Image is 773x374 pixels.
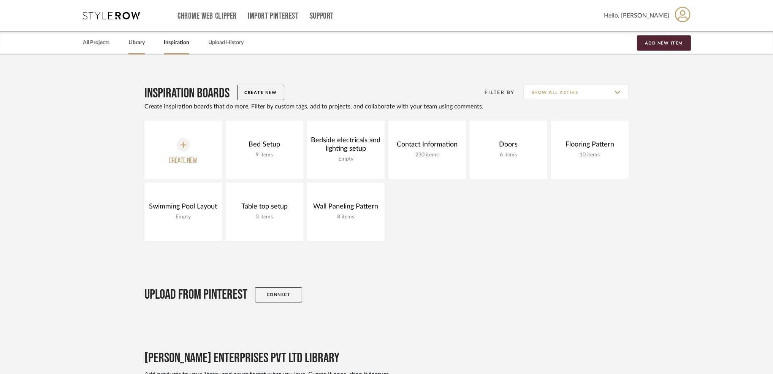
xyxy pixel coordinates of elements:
div: Flooring Pattern [564,140,616,149]
div: Bed Setup [247,140,282,149]
div: Empty [307,155,385,163]
div: Table top setup [239,202,290,211]
div: Filter By [475,89,515,96]
button: Add New Item [637,35,691,51]
a: Inspiration [164,38,189,48]
a: Bedside electricals and lighting setupEmpty [307,121,385,179]
div: Swimming Pool Layout [147,202,219,211]
div: 9 items [247,151,282,159]
div: Create new [169,155,198,167]
div: Empty [147,213,219,221]
button: Create New [237,85,284,100]
a: Support [310,13,334,19]
a: Connect [255,287,302,302]
a: Wall Paneling Pattern8 items [307,183,385,241]
h2: Inspiration Boards [144,85,230,102]
div: Wall Paneling Pattern [312,202,380,211]
div: 10 items [564,151,616,159]
div: Create inspiration boards that do more. Filter by custom tags, add to projects, and collaborate w... [144,102,629,111]
a: Chrome Web Clipper [177,13,237,19]
div: 3 items [239,213,290,221]
a: All Projects [83,38,109,48]
a: Contact Information230 items [388,121,466,179]
a: Library [128,38,145,48]
div: Contact Information [395,140,459,149]
a: Import Pinterest [248,13,299,19]
div: 8 items [312,213,380,221]
h2: Upload From Pinterest [144,286,247,303]
div: 230 items [395,151,459,159]
a: Upload History [208,38,244,48]
a: Swimming Pool LayoutEmpty [144,183,222,241]
span: Hello, [PERSON_NAME] [604,11,669,20]
div: Doors [497,140,520,149]
a: Flooring Pattern10 items [551,121,629,179]
div: Bedside electricals and lighting setup [307,136,385,153]
a: Doors6 items [470,121,547,179]
button: Create new [144,121,222,179]
div: 6 items [497,151,520,159]
h2: [PERSON_NAME] enterprises pvt ltd Library [144,350,339,367]
a: Table top setup3 items [226,183,303,241]
a: Bed Setup9 items [226,121,303,179]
